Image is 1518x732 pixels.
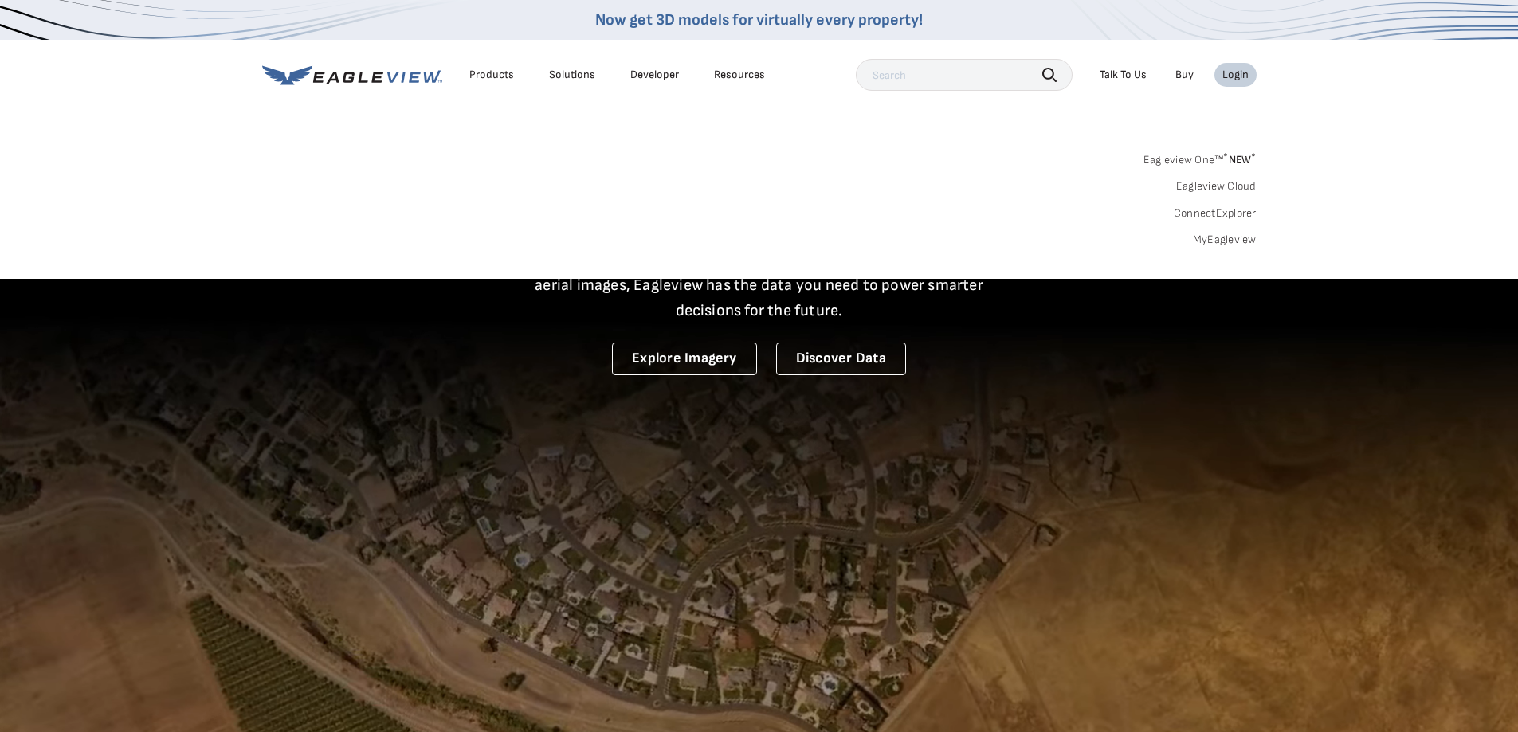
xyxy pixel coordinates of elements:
[549,68,595,82] div: Solutions
[1193,233,1257,247] a: MyEagleview
[714,68,765,82] div: Resources
[1176,179,1257,194] a: Eagleview Cloud
[630,68,679,82] a: Developer
[1143,148,1257,166] a: Eagleview One™*NEW*
[1174,206,1257,221] a: ConnectExplorer
[612,343,757,375] a: Explore Imagery
[516,247,1003,323] p: A new era starts here. Built on more than 3.5 billion high-resolution aerial images, Eagleview ha...
[469,68,514,82] div: Products
[1223,153,1256,166] span: NEW
[595,10,923,29] a: Now get 3D models for virtually every property!
[856,59,1073,91] input: Search
[1100,68,1147,82] div: Talk To Us
[1222,68,1249,82] div: Login
[1175,68,1194,82] a: Buy
[776,343,906,375] a: Discover Data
